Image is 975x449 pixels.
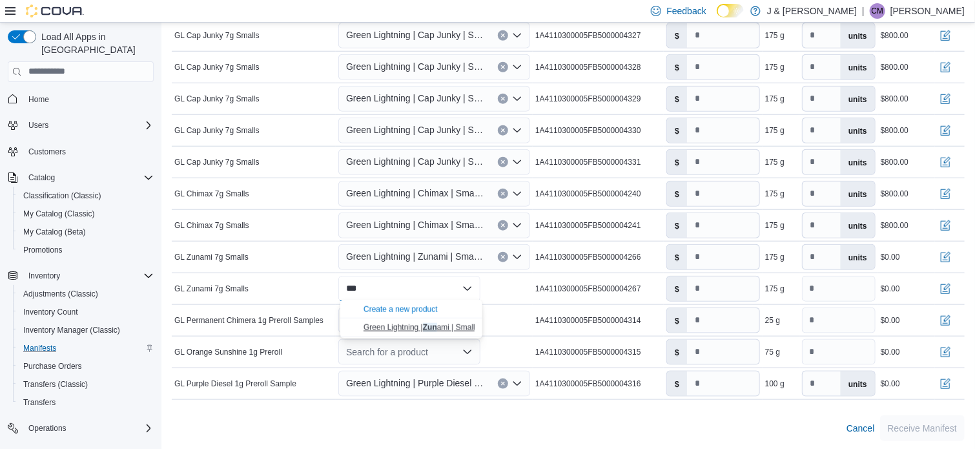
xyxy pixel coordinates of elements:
span: Green Lightning | Chimax | Smalls | 7g [346,217,485,233]
button: Clear input [498,220,508,231]
button: Manifests [13,339,159,357]
span: Inventory Manager (Classic) [23,325,120,335]
a: Home [23,92,54,107]
div: 175 g [765,94,785,104]
span: 1A4110300005FB5000004267 [535,284,641,294]
a: My Catalog (Classic) [18,206,100,222]
span: Users [23,118,154,133]
div: $0.00 [881,284,900,294]
label: $ [667,118,687,143]
span: GL Chimax 7g Smalls [174,189,249,199]
button: Users [23,118,54,133]
div: Cheyenne Mann [870,3,885,19]
a: Inventory Manager (Classic) [18,322,125,338]
button: Clear input [498,62,508,72]
div: $800.00 [881,189,908,199]
label: units [841,182,875,206]
span: Green Lightning | Cap Junky | Smalls | 7g [346,59,485,74]
span: Home [23,91,154,107]
span: My Catalog (Classic) [23,209,95,219]
span: Home [28,94,49,105]
button: Operations [3,419,159,437]
button: Open list of options [512,157,522,167]
span: GL Cap Junky 7g Smalls [174,125,260,136]
span: 1A4110300005FB5000004329 [535,94,641,104]
span: Adjustments (Classic) [23,289,98,299]
label: $ [667,182,687,206]
span: Catalog [28,172,55,183]
span: Dark Mode [717,17,717,18]
span: My Catalog (Classic) [18,206,154,222]
span: Transfers [18,395,154,410]
span: Users [28,120,48,131]
button: Classification (Classic) [13,187,159,205]
a: Inventory Count [18,304,83,320]
span: Purchase Orders [23,361,82,371]
button: Open list of options [462,347,473,357]
a: Promotions [18,242,68,258]
label: units [841,55,875,79]
div: 175 g [765,252,785,262]
span: Inventory Manager (Classic) [18,322,154,338]
p: [PERSON_NAME] [890,3,965,19]
span: My Catalog (Beta) [18,224,154,240]
button: Cancel [841,415,880,441]
span: GL Permanent Chimera 1g Preroll Samples [174,315,323,326]
label: $ [667,150,687,174]
span: CM [872,3,884,19]
a: Adjustments (Classic) [18,286,103,302]
span: GL Chimax 7g Smalls [174,220,249,231]
span: Transfers [23,397,56,408]
button: Open list of options [512,252,522,262]
div: 75 g [765,347,780,357]
div: 175 g [765,189,785,199]
span: Green Lightning | Purple Diesel | Preroll | 1g (1pk) [346,375,485,391]
div: $0.00 [881,347,900,357]
span: Green Lightning | Cap Junky | Smalls | 7g [346,27,485,43]
input: Dark Mode [717,4,744,17]
span: Green Lightning | Chimax | Smalls | 7g [346,185,485,201]
label: units [841,213,875,238]
span: Customers [23,143,154,160]
span: Feedback [666,5,706,17]
span: Catalog [23,170,154,185]
span: GL Cap Junky 7g Smalls [174,62,260,72]
span: GL Zunami 7g Smalls [174,284,249,294]
div: 175 g [765,157,785,167]
div: $800.00 [881,30,908,41]
div: 175 g [765,30,785,41]
span: Green Lightning | Zunami | Smalls | 7g [346,249,485,264]
button: Open list of options [512,62,522,72]
label: units [841,87,875,111]
button: Receive Manifest [880,415,965,441]
div: $800.00 [881,157,908,167]
button: My Catalog (Classic) [13,205,159,223]
a: Transfers (Classic) [18,377,93,392]
button: Create a new product [364,304,438,315]
span: Customers [28,147,66,157]
div: $0.00 [881,252,900,262]
div: $800.00 [881,220,908,231]
div: 100 g [765,379,785,389]
button: Close list of options [462,284,473,294]
button: Green Lightning | Zunami | Smalls | 7g [340,318,482,337]
a: Purchase Orders [18,359,87,374]
div: $800.00 [881,62,908,72]
div: Choose from the following options [340,300,482,337]
label: $ [667,277,687,301]
button: Open list of options [512,379,522,389]
label: units [841,245,875,269]
button: Open list of options [512,94,522,104]
span: Green Lightning | ami | Smalls | 7g [364,323,494,332]
span: GL Cap Junky 7g Smalls [174,157,260,167]
span: 1A4110300005FB5000004330 [535,125,641,136]
button: Inventory Manager (Classic) [13,321,159,339]
span: Green Lightning | Cap Junky | Smalls | 7g [346,90,485,106]
button: Create a new product [340,300,482,318]
span: Classification (Classic) [23,191,101,201]
label: $ [667,87,687,111]
span: Inventory [28,271,60,281]
div: 175 g [765,62,785,72]
div: 175 g [765,125,785,136]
